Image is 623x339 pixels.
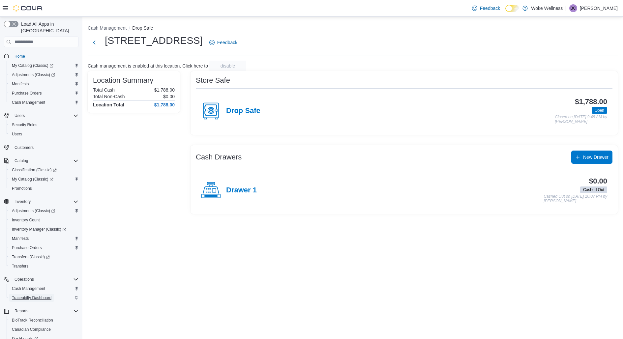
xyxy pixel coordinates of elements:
[9,175,56,183] a: My Catalog (Classic)
[12,167,57,173] span: Classification (Classic)
[9,130,25,138] a: Users
[154,87,175,93] p: $1,788.00
[9,285,48,293] a: Cash Management
[196,153,242,161] h3: Cash Drawers
[1,306,81,316] button: Reports
[93,87,115,93] h6: Total Cash
[9,166,59,174] a: Classification (Classic)
[7,284,81,293] button: Cash Management
[12,131,22,137] span: Users
[9,62,78,70] span: My Catalog (Classic)
[9,216,43,224] a: Inventory Count
[9,207,58,215] a: Adjustments (Classic)
[15,308,28,314] span: Reports
[12,286,45,291] span: Cash Management
[12,264,28,269] span: Transfers
[7,70,81,79] a: Adjustments (Classic)
[196,76,230,84] h3: Store Safe
[12,254,50,260] span: Transfers (Classic)
[226,186,257,195] h4: Drawer 1
[154,102,175,107] h4: $1,788.00
[544,194,607,203] p: Cashed Out on [DATE] 10:07 PM by [PERSON_NAME]
[580,186,607,193] span: Cashed Out
[9,244,44,252] a: Purchase Orders
[7,325,81,334] button: Canadian Compliance
[565,4,567,12] p: |
[531,4,563,12] p: Woke Wellness
[9,130,78,138] span: Users
[555,115,607,124] p: Closed on [DATE] 9:48 AM by [PERSON_NAME]
[7,316,81,325] button: BioTrack Reconciliation
[9,325,78,333] span: Canadian Compliance
[12,157,31,165] button: Catalog
[7,184,81,193] button: Promotions
[9,235,31,242] a: Manifests
[9,244,78,252] span: Purchase Orders
[105,34,203,47] h1: [STREET_ADDRESS]
[571,4,576,12] span: BC
[12,112,78,120] span: Users
[12,143,78,152] span: Customers
[9,80,31,88] a: Manifests
[12,208,55,213] span: Adjustments (Classic)
[9,253,78,261] span: Transfers (Classic)
[7,175,81,184] a: My Catalog (Classic)
[9,62,56,70] a: My Catalog (Classic)
[12,144,36,152] a: Customers
[12,295,51,300] span: Traceabilty Dashboard
[12,236,29,241] span: Manifests
[12,157,78,165] span: Catalog
[207,36,240,49] a: Feedback
[7,234,81,243] button: Manifests
[12,307,31,315] button: Reports
[15,199,31,204] span: Inventory
[469,2,503,15] a: Feedback
[221,63,235,69] span: disable
[1,51,81,61] button: Home
[12,177,53,182] span: My Catalog (Classic)
[12,100,45,105] span: Cash Management
[7,79,81,89] button: Manifests
[7,165,81,175] a: Classification (Classic)
[583,187,604,193] span: Cashed Out
[15,277,34,282] span: Operations
[7,225,81,234] a: Inventory Manager (Classic)
[12,186,32,191] span: Promotions
[505,5,519,12] input: Dark Mode
[12,91,42,96] span: Purchase Orders
[12,72,55,77] span: Adjustments (Classic)
[583,154,608,160] span: New Drawer
[7,206,81,215] a: Adjustments (Classic)
[217,39,237,46] span: Feedback
[12,307,78,315] span: Reports
[7,89,81,98] button: Purchase Orders
[9,316,56,324] a: BioTrack Reconciliation
[132,25,153,31] button: Drop Safe
[12,217,40,223] span: Inventory Count
[595,107,604,113] span: Open
[575,98,607,106] h3: $1,788.00
[12,318,53,323] span: BioTrack Reconciliation
[9,99,78,106] span: Cash Management
[15,54,25,59] span: Home
[7,98,81,107] button: Cash Management
[15,113,25,118] span: Users
[1,156,81,165] button: Catalog
[15,145,34,150] span: Customers
[9,285,78,293] span: Cash Management
[569,4,577,12] div: Blaine Carter
[93,76,153,84] h3: Location Summary
[12,275,37,283] button: Operations
[12,245,42,250] span: Purchase Orders
[7,129,81,139] button: Users
[12,275,78,283] span: Operations
[9,235,78,242] span: Manifests
[9,294,54,302] a: Traceabilty Dashboard
[9,99,48,106] a: Cash Management
[1,275,81,284] button: Operations
[12,63,53,68] span: My Catalog (Classic)
[12,52,28,60] a: Home
[9,262,78,270] span: Transfers
[88,25,618,33] nav: An example of EuiBreadcrumbs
